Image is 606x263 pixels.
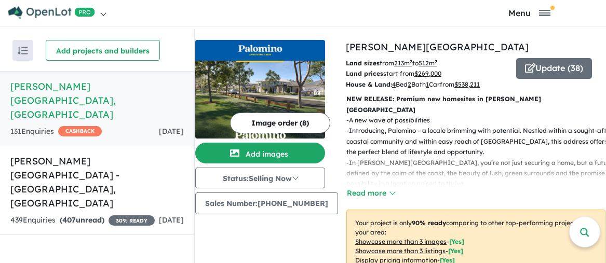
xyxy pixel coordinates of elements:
img: sort.svg [18,47,28,54]
span: 30 % READY [109,215,155,226]
div: 439 Enquir ies [10,214,155,227]
b: Land sizes [346,59,380,67]
u: 512 m [419,59,437,67]
sup: 2 [410,59,412,64]
img: Palomino - Armstrong Creek [195,61,325,139]
button: Add projects and builders [46,40,160,61]
p: NEW RELEASE: Premium new homesites in [PERSON_NAME][GEOGRAPHIC_DATA] [346,94,605,115]
button: Update (38) [516,58,592,79]
button: Status:Selling Now [195,168,325,188]
span: [DATE] [159,127,184,136]
div: 131 Enquir ies [10,126,102,138]
button: Add images [195,143,325,163]
b: House & Land: [346,80,392,88]
p: Bed Bath Car from [346,79,508,90]
button: Read more [346,187,395,199]
b: 90 % ready [412,219,446,227]
button: Sales Number:[PHONE_NUMBER] [195,192,338,214]
span: [ Yes ] [448,247,463,255]
p: from [346,58,508,68]
a: [PERSON_NAME][GEOGRAPHIC_DATA] [346,41,529,53]
img: Openlot PRO Logo White [8,6,95,19]
span: CASHBACK [58,126,102,136]
u: $ 269,000 [414,70,441,77]
u: 2 [408,80,411,88]
u: $ 538,211 [454,80,480,88]
u: 213 m [394,59,412,67]
sup: 2 [435,59,437,64]
a: Palomino - Armstrong Creek LogoPalomino - Armstrong Creek [195,40,325,139]
button: Image order (8) [230,113,330,133]
span: 407 [62,215,76,225]
u: 4 [392,80,396,88]
strong: ( unread) [60,215,104,225]
u: Showcase more than 3 images [355,238,447,245]
u: Showcase more than 3 listings [355,247,446,255]
span: [ Yes ] [449,238,464,245]
button: Toggle navigation [456,8,603,18]
span: to [412,59,437,67]
b: Land prices [346,70,383,77]
h5: [PERSON_NAME][GEOGRAPHIC_DATA] , [GEOGRAPHIC_DATA] [10,79,184,121]
h5: [PERSON_NAME][GEOGRAPHIC_DATA] - [GEOGRAPHIC_DATA] , [GEOGRAPHIC_DATA] [10,154,184,210]
span: [DATE] [159,215,184,225]
p: start from [346,68,508,79]
img: Palomino - Armstrong Creek Logo [199,44,321,57]
u: 1 [426,80,429,88]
